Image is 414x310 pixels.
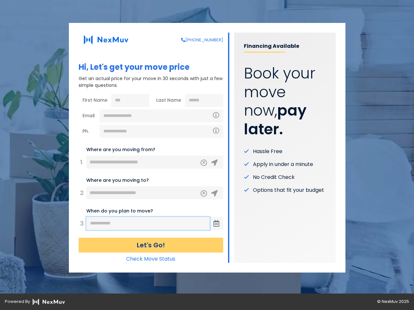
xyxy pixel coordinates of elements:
[79,94,111,107] span: First Name
[152,94,185,107] span: Last Name
[244,100,307,139] strong: pay later.
[86,177,149,184] label: Where are you moving to?
[201,160,207,166] button: Clear
[86,186,210,199] input: 456 Elm St, City, ST ZIP
[79,33,134,47] img: NexMuv
[79,238,223,253] button: Let's Go!
[79,75,223,89] p: Get an actual price for your move in 30 seconds with just a few simple questions.
[79,63,223,72] h1: Hi, Let's get your move price
[126,255,175,263] a: Check Move Status
[79,109,100,122] span: Email
[86,208,153,214] label: When do you plan to move?
[253,160,313,168] span: Apply in under a minute
[181,37,223,43] a: [PHONE_NUMBER]
[79,125,100,138] span: Ph.
[253,148,282,155] span: Hassle Free
[201,190,207,197] button: Clear
[207,298,414,305] div: © NexMuv 2025
[244,42,326,53] p: Financing Available
[86,146,155,153] label: Where are you moving from?
[86,156,210,169] input: 123 Main St, City, ST ZIP
[253,173,295,181] span: No Credit Check
[244,64,326,139] p: Book your move now,
[253,186,324,194] span: Options that fit your budget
